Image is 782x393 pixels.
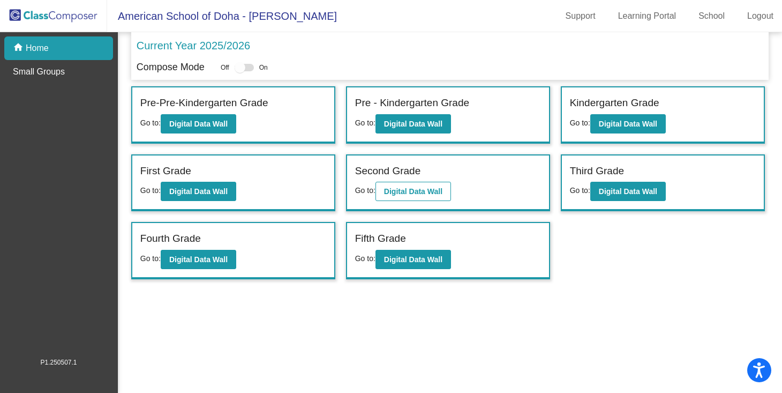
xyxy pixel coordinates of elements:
span: Go to: [140,118,161,127]
label: Fifth Grade [355,231,406,247]
span: Go to: [355,118,375,127]
label: Fourth Grade [140,231,201,247]
span: Go to: [355,186,375,195]
a: School [690,8,733,25]
label: Second Grade [355,164,421,179]
p: Small Groups [13,65,65,78]
button: Digital Data Wall [161,182,236,201]
span: American School of Doha - [PERSON_NAME] [107,8,337,25]
button: Digital Data Wall [375,250,451,269]
b: Digital Data Wall [599,120,657,128]
label: First Grade [140,164,191,179]
label: Pre - Kindergarten Grade [355,95,469,111]
span: Off [221,63,229,72]
span: Go to: [570,118,590,127]
b: Digital Data Wall [169,187,228,196]
mat-icon: home [13,42,26,55]
a: Support [557,8,604,25]
label: Third Grade [570,164,624,179]
button: Digital Data Wall [375,182,451,201]
b: Digital Data Wall [384,255,442,264]
span: Go to: [140,186,161,195]
button: Digital Data Wall [161,250,236,269]
p: Current Year 2025/2026 [137,38,250,54]
button: Digital Data Wall [161,114,236,134]
b: Digital Data Wall [384,120,442,128]
span: On [259,63,268,72]
a: Logout [739,8,782,25]
span: Go to: [570,186,590,195]
b: Digital Data Wall [384,187,442,196]
span: Go to: [140,254,161,263]
button: Digital Data Wall [375,114,451,134]
p: Compose Mode [137,60,205,75]
label: Kindergarten Grade [570,95,659,111]
button: Digital Data Wall [590,114,666,134]
button: Digital Data Wall [590,182,666,201]
span: Go to: [355,254,375,263]
b: Digital Data Wall [169,255,228,264]
b: Digital Data Wall [169,120,228,128]
p: Home [26,42,49,55]
b: Digital Data Wall [599,187,657,196]
a: Learning Portal [610,8,685,25]
label: Pre-Pre-Kindergarten Grade [140,95,268,111]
